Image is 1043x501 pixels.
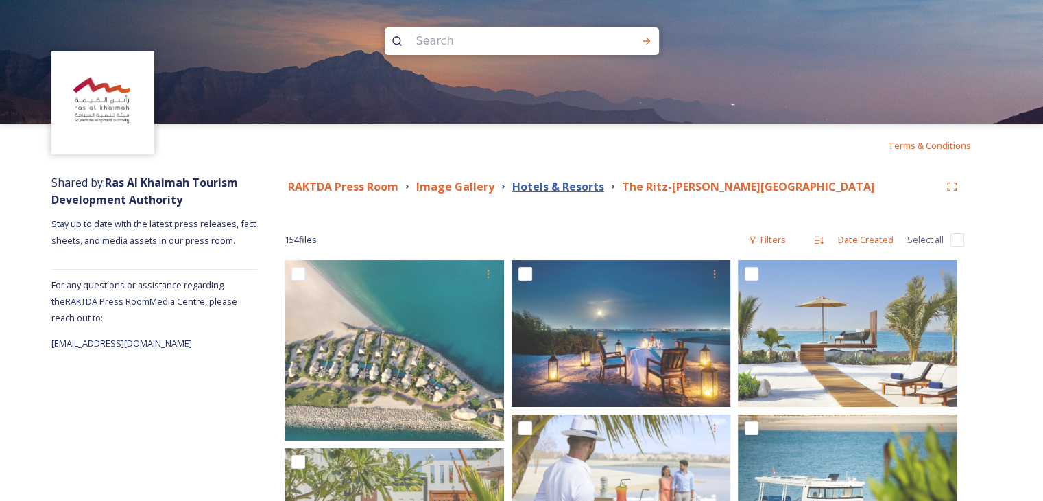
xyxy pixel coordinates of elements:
strong: Image Gallery [416,179,494,194]
img: The Ritz-Carlton Ras Al Khaimah, Al Hamra Beach resort.jpg [285,260,504,441]
span: 154 file s [285,233,317,246]
input: Search [409,26,597,56]
span: Shared by: [51,175,238,207]
span: Select all [907,233,944,246]
strong: RAKTDA Press Room [288,179,398,194]
div: Filters [741,226,793,253]
span: For any questions or assistance regarding the RAKTDA Press Room Media Centre, please reach out to: [51,279,237,324]
strong: Hotels & Resorts [512,179,604,194]
span: Terms & Conditions [888,139,971,152]
div: Date Created [831,226,900,253]
img: The Ritz-Carlton, Ras Al Khaimah, Al Hamra Beach.jpg [512,260,731,406]
span: [EMAIL_ADDRESS][DOMAIN_NAME] [51,337,192,349]
span: Stay up to date with the latest press releases, fact sheets, and media assets in our press room. [51,218,258,246]
strong: The Ritz-[PERSON_NAME][GEOGRAPHIC_DATA] [622,179,875,194]
a: Terms & Conditions [888,137,992,154]
strong: Ras Al Khaimah Tourism Development Authority [51,175,238,207]
img: Logo_RAKTDA_RGB-01.png [53,54,153,153]
img: The Ritz-Carlton Ras Al Khaimah, Al Hamra Beach resort Al Shamal Villa.jpg [738,260,957,406]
